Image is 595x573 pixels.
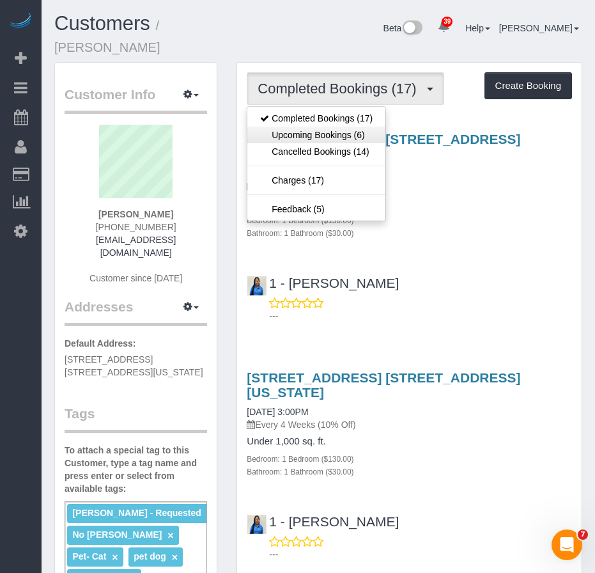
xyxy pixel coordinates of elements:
img: Automaid Logo [8,13,33,31]
p: Every 4 Weeks (10% Off) [247,180,572,192]
legend: Tags [65,404,207,433]
small: Bedroom: 1 Bedroom ($130.00) [247,216,353,225]
p: --- [269,548,572,561]
label: To attach a special tag to this Customer, type a tag name and press enter or select from availabl... [65,444,207,495]
strong: [PERSON_NAME] [98,209,173,219]
a: Completed Bookings (17) [247,110,385,127]
p: Every 4 Weeks (10% Off) [247,418,572,431]
small: Bathroom: 1 Bathroom ($30.00) [247,467,353,476]
span: [STREET_ADDRESS] [STREET_ADDRESS][US_STATE] [65,354,203,377]
button: Completed Bookings (17) [247,72,444,105]
iframe: Intercom live chat [552,530,582,560]
a: × [112,552,118,563]
a: 1 - [PERSON_NAME] [247,276,399,290]
a: × [167,530,173,541]
a: Customers [54,12,150,35]
span: 7 [578,530,588,540]
small: Bedroom: 1 Bedroom ($130.00) [247,455,353,464]
a: [DATE] 3:00PM [247,407,308,417]
a: [PERSON_NAME] [499,23,579,33]
h4: Under 1,000 sq. ft. [247,198,572,208]
img: 1 - Jamie Parker [247,276,267,295]
a: Help [465,23,490,33]
a: Cancelled Bookings (14) [247,143,385,160]
legend: Customer Info [65,85,207,114]
img: 1 - Jamie Parker [247,515,267,534]
button: Create Booking [484,72,572,99]
small: Bathroom: 1 Bathroom ($30.00) [247,229,353,238]
span: No [PERSON_NAME] [72,530,162,540]
span: pet dog [134,551,166,561]
span: Pet- Cat [72,551,106,561]
a: Beta [383,23,423,33]
h4: Under 1,000 sq. ft. [247,436,572,447]
a: 1 - [PERSON_NAME] [247,514,399,529]
a: [STREET_ADDRESS] [STREET_ADDRESS][US_STATE] [247,370,520,400]
a: × [172,552,178,563]
a: Feedback (5) [247,201,385,217]
a: Charges (17) [247,172,385,189]
p: --- [269,310,572,322]
a: Upcoming Bookings (6) [247,127,385,143]
label: Default Address: [65,337,136,350]
span: Completed Bookings (17) [258,81,422,97]
span: Customer since [DATE] [89,273,182,283]
span: [PERSON_NAME] - Requested [72,508,201,518]
img: New interface [401,20,422,37]
span: 39 [442,17,452,27]
a: [EMAIL_ADDRESS][DOMAIN_NAME] [96,235,176,258]
span: [PHONE_NUMBER] [96,222,176,232]
a: 39 [431,13,456,41]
